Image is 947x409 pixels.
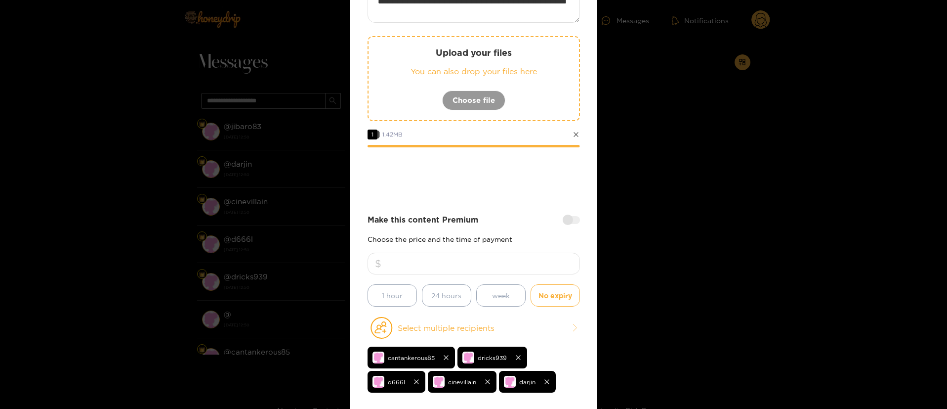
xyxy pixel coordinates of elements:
img: no-avatar.png [504,376,516,388]
span: 1 [368,130,377,139]
span: darjin [519,376,535,388]
span: week [492,290,510,301]
button: Choose file [442,91,505,110]
span: d666l [388,376,405,388]
p: Upload your files [388,47,559,58]
button: week [476,284,526,307]
span: 1.42 MB [382,131,403,137]
button: No expiry [531,284,580,307]
span: No expiry [538,290,572,301]
span: cinevillain [448,376,476,388]
img: no-avatar.png [462,352,474,364]
span: cantankerous85 [388,352,435,364]
img: no-avatar.png [372,376,384,388]
img: no-avatar.png [433,376,445,388]
span: 1 hour [382,290,403,301]
p: You can also drop your files here [388,66,559,77]
button: Select multiple recipients [368,317,580,339]
p: Choose the price and the time of payment [368,235,580,243]
strong: Make this content Premium [368,214,478,226]
button: 24 hours [422,284,471,307]
span: dricks939 [478,352,507,364]
img: no-avatar.png [372,352,384,364]
button: 1 hour [368,284,417,307]
span: 24 hours [431,290,461,301]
